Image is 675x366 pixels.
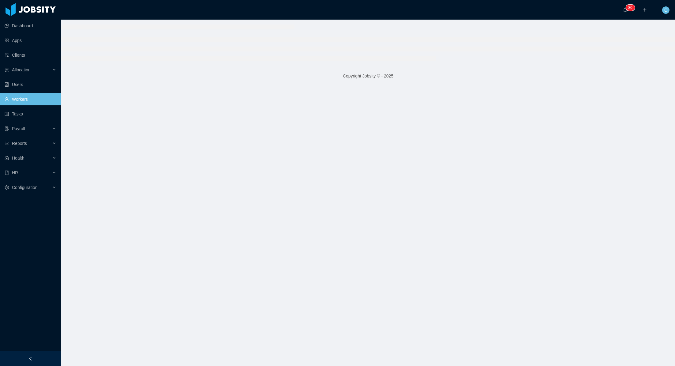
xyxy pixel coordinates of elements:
[12,67,31,72] span: Allocation
[5,49,56,61] a: icon: auditClients
[5,78,56,91] a: icon: robotUsers
[61,66,675,87] footer: Copyright Jobsity © - 2025
[5,93,56,105] a: icon: userWorkers
[5,185,9,190] i: icon: setting
[626,5,635,11] sup: 80
[12,170,18,175] span: HR
[5,126,9,131] i: icon: file-protect
[5,68,9,72] i: icon: solution
[12,141,27,146] span: Reports
[12,126,25,131] span: Payroll
[5,156,9,160] i: icon: medicine-box
[5,171,9,175] i: icon: book
[5,34,56,47] a: icon: appstoreApps
[643,8,647,12] i: icon: plus
[630,5,632,11] p: 0
[628,5,630,11] p: 8
[5,108,56,120] a: icon: profileTasks
[12,156,24,160] span: Health
[664,6,667,14] span: C
[5,20,56,32] a: icon: pie-chartDashboard
[623,8,627,12] i: icon: bell
[12,185,37,190] span: Configuration
[5,141,9,145] i: icon: line-chart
